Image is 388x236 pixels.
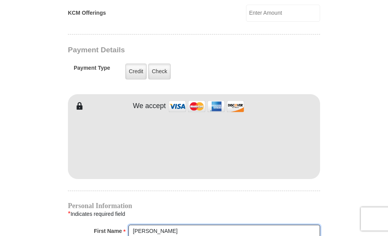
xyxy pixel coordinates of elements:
[148,64,171,79] label: Check
[133,102,166,110] h4: We accept
[68,209,320,219] div: Indicates required field
[125,64,147,79] label: Credit
[168,98,245,115] img: credit cards accepted
[68,46,266,55] h3: Payment Details
[68,203,320,209] h4: Personal Information
[74,65,110,75] h5: Payment Type
[246,5,320,22] input: Enter Amount
[68,9,106,17] label: KCM Offerings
